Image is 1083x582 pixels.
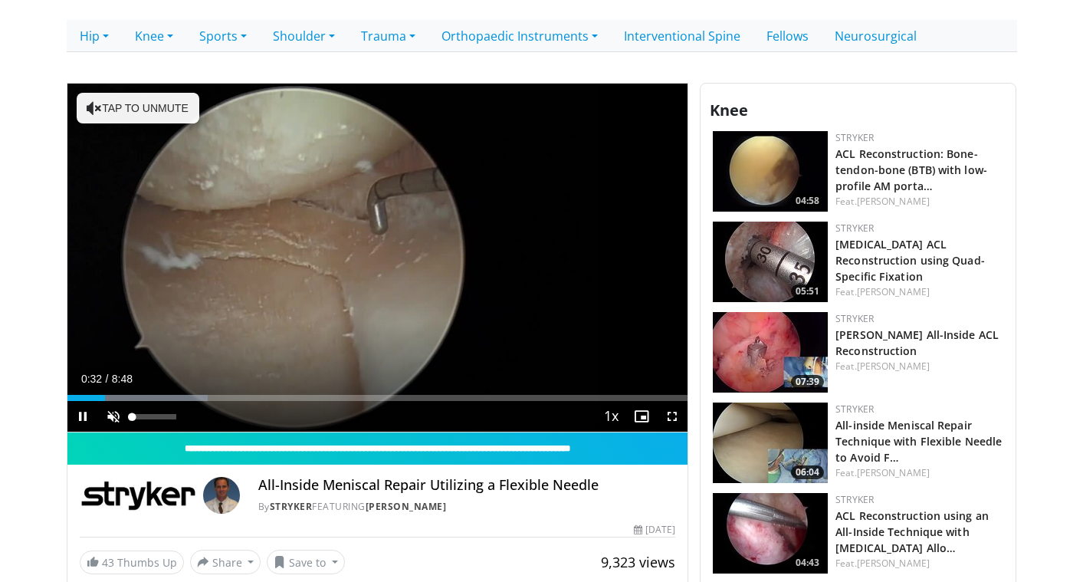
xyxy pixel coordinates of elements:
[822,20,930,52] a: Neurosurgical
[258,500,675,514] div: By FEATURING
[260,20,348,52] a: Shoulder
[596,401,626,432] button: Playback Rate
[81,373,102,385] span: 0:32
[835,312,874,325] a: Stryker
[122,20,186,52] a: Knee
[713,222,828,302] a: 05:51
[626,401,657,432] button: Enable picture-in-picture mode
[634,523,675,537] div: [DATE]
[713,403,828,483] a: 06:04
[366,500,447,513] a: [PERSON_NAME]
[611,20,753,52] a: Interventional Spine
[835,403,874,416] a: Stryker
[835,131,874,144] a: Stryker
[791,194,824,208] span: 04:58
[835,146,987,193] a: ACL Reconstruction: Bone-tendon-bone (BTB) with low-profile AM porta…
[133,414,176,419] div: Volume Level
[67,84,688,433] video-js: Video Player
[857,466,930,479] a: [PERSON_NAME]
[835,466,1003,480] div: Feat.
[112,373,133,385] span: 8:48
[713,493,828,574] img: d4705a73-8f83-4eba-b039-6c8b41228f1e.150x105_q85_crop-smart_upscale.jpg
[258,477,675,494] h4: All-Inside Meniscal Repair Utilizing a Flexible Needle
[857,195,930,208] a: [PERSON_NAME]
[713,131,828,212] img: 78fc7ad7-5db7-45e0-8a2f-6e370d7522f6.150x105_q85_crop-smart_upscale.jpg
[601,553,675,571] span: 9,323 views
[67,20,122,52] a: Hip
[791,375,824,389] span: 07:39
[428,20,611,52] a: Orthopaedic Instruments
[713,222,828,302] img: 1042ad87-021b-4d4a-aca5-edda01ae0822.150x105_q85_crop-smart_upscale.jpg
[835,237,985,284] a: [MEDICAL_DATA] ACL Reconstruction using Quad-Specific Fixation
[267,550,345,574] button: Save to
[713,312,828,393] img: f7f7267a-c81d-4618-aa4d-f41cfa328f83.150x105_q85_crop-smart_upscale.jpg
[791,284,824,298] span: 05:51
[348,20,428,52] a: Trauma
[713,403,828,483] img: 2e73bdfe-bebc-48ba-a9ed-2cebf52bde1c.150x105_q85_crop-smart_upscale.jpg
[835,327,999,358] a: [PERSON_NAME] All-Inside ACL Reconstruction
[835,508,989,555] a: ACL Reconstruction using an All-Inside Technique with [MEDICAL_DATA] Allo…
[713,493,828,574] a: 04:43
[67,395,688,401] div: Progress Bar
[835,360,1003,373] div: Feat.
[657,401,688,432] button: Fullscreen
[857,360,930,373] a: [PERSON_NAME]
[203,477,240,514] img: Avatar
[186,20,260,52] a: Sports
[835,418,1002,465] a: All-inside Meniscal Repair Technique with Flexible Needle to Avoid F…
[753,20,822,52] a: Fellows
[713,312,828,393] a: 07:39
[835,285,1003,299] div: Feat.
[67,401,98,432] button: Pause
[835,493,874,506] a: Stryker
[190,550,261,574] button: Share
[98,401,129,432] button: Unmute
[102,555,114,570] span: 43
[270,500,313,513] a: Stryker
[106,373,109,385] span: /
[835,222,874,235] a: Stryker
[791,465,824,479] span: 06:04
[857,557,930,570] a: [PERSON_NAME]
[835,557,1003,570] div: Feat.
[857,285,930,298] a: [PERSON_NAME]
[80,551,184,574] a: 43 Thumbs Up
[80,477,197,514] img: Stryker
[835,195,1003,209] div: Feat.
[791,556,824,570] span: 04:43
[77,93,199,123] button: Tap to unmute
[710,100,748,120] span: Knee
[713,131,828,212] a: 04:58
